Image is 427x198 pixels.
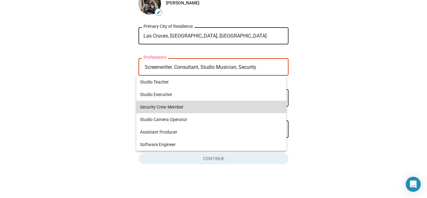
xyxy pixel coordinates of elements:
[406,177,421,192] div: Open Intercom Messenger
[156,10,161,15] mat-icon: edit
[140,88,283,101] span: Studio Executive
[140,138,283,151] span: Software Engineer
[140,113,283,126] span: Studio Camera Operator
[166,0,289,5] div: [PERSON_NAME]
[140,101,283,113] span: Security Crew Member
[140,126,283,138] span: Assistant Producer
[140,76,283,88] span: Studio Teacher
